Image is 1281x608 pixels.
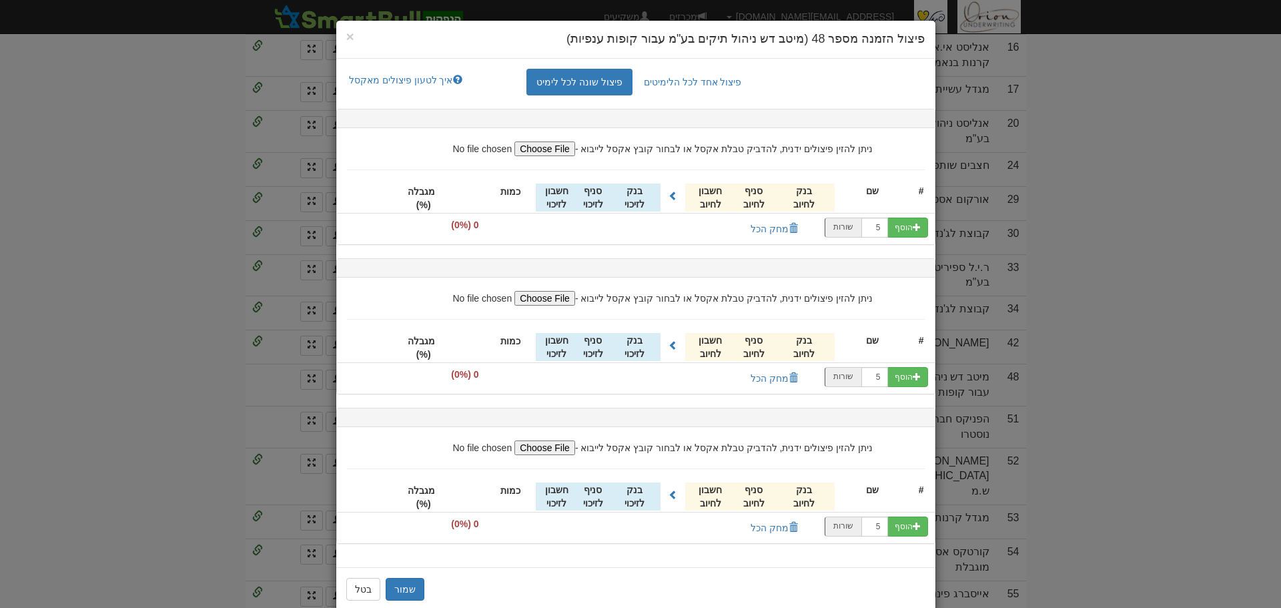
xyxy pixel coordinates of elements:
div: בנק לזיכוי [608,333,661,361]
div: סניף לחיוב [735,483,773,511]
div: סניף לחיוב [735,333,773,361]
a: פיצול אחד לכל הלימיטים [634,69,752,95]
div: ניתן להזין פיצולים ידנית, להדביק טבלת אקסל או לבחור קובץ אקסל לייבוא - [337,278,935,306]
div: סניף לזיכוי [577,333,608,361]
div: חשבון לזיכוי [536,184,577,212]
button: הוסף [887,367,928,387]
a: פיצול שונה לכל לימיט [526,69,632,95]
button: מחק הכל [742,367,807,390]
div: ניתן להזין פיצולים ידנית, להדביק טבלת אקסל או לבחור קובץ אקסל לייבוא - [337,427,935,455]
div: בנק לחיוב [773,483,835,511]
div: # [909,333,924,348]
small: שורות [833,222,853,232]
small: שורות [833,521,853,531]
div: סניף לחיוב [735,184,773,212]
button: מחק הכל [742,218,807,240]
span: 0 (0%) [444,364,485,385]
button: מחק הכל [742,517,807,539]
button: בטל [346,578,380,601]
div: שם [835,184,909,198]
div: # [909,184,924,198]
div: שם [835,333,909,348]
div: כמות [486,334,536,348]
div: חשבון לזיכוי [536,333,577,361]
div: ניתן להזין פיצולים ידנית, להדביק טבלת אקסל או לבחור קובץ אקסל לייבוא - [337,128,935,156]
small: שורות [833,372,853,381]
div: חשבון לחיוב [685,333,735,361]
div: בנק לחיוב [773,333,835,361]
div: מגבלה (%) [412,184,436,212]
span: 0 (0%) [444,214,485,236]
div: כמות [486,483,536,498]
button: Close [346,29,354,43]
div: בנק לזיכוי [608,483,661,511]
span: × [346,29,354,44]
button: הוסף [887,218,928,238]
div: בנק לזיכוי [608,184,661,212]
div: מגבלה (%) [412,483,436,511]
button: שמור [386,578,424,601]
div: # [909,483,924,497]
div: כמות [486,184,536,199]
span: 0 (0%) [444,513,485,535]
div: מגבלה (%) [412,334,436,362]
div: סניף לזיכוי [577,483,608,511]
div: סניף לזיכוי [577,184,608,212]
div: שם [835,483,909,497]
div: חשבון לזיכוי [536,483,577,511]
div: בנק לחיוב [773,184,835,212]
span: פיצול הזמנה מספר 48 (מיטב דש ניהול תיקים בע"מ עבור קופות ענפיות) [566,32,925,45]
button: הוסף [887,517,928,537]
div: חשבון לחיוב [685,483,735,511]
a: איך לטעון פיצולים מאקסל [340,69,471,91]
div: חשבון לחיוב [685,184,735,212]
